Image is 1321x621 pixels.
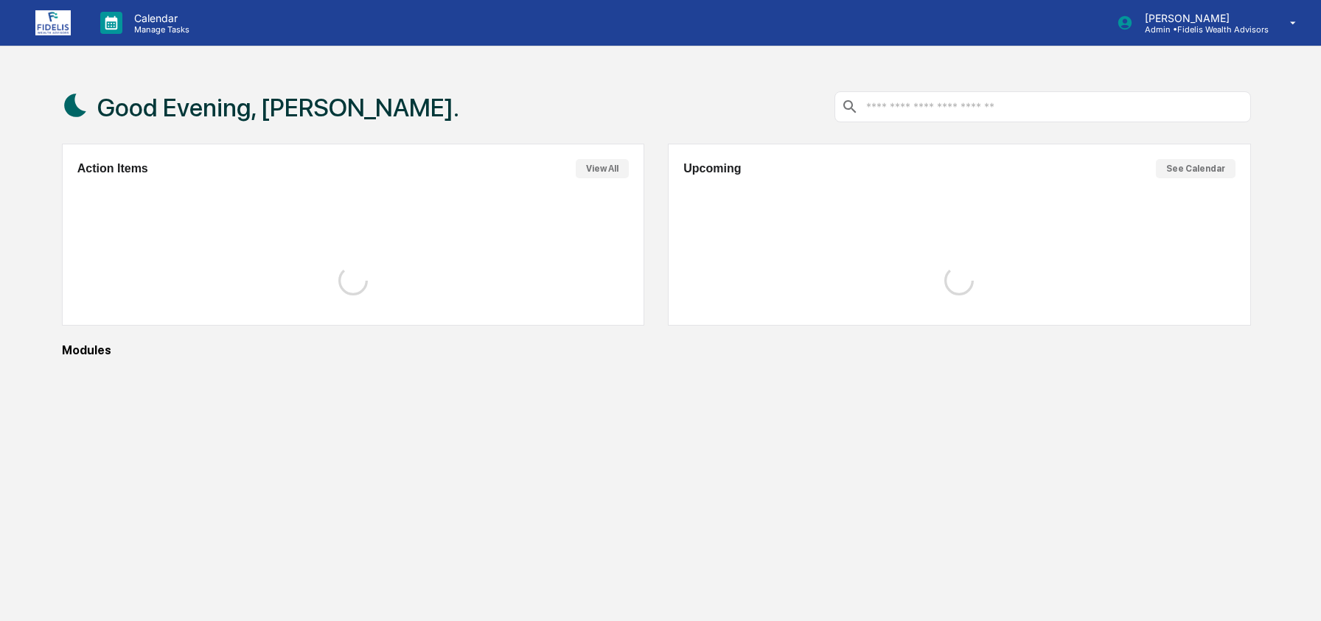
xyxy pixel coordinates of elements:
[683,162,741,175] h2: Upcoming
[1156,159,1235,178] button: See Calendar
[1133,12,1269,24] p: [PERSON_NAME]
[35,10,71,35] img: logo
[97,93,459,122] h1: Good Evening, [PERSON_NAME].
[122,12,197,24] p: Calendar
[122,24,197,35] p: Manage Tasks
[576,159,629,178] button: View All
[62,343,1251,357] div: Modules
[77,162,148,175] h2: Action Items
[1133,24,1269,35] p: Admin • Fidelis Wealth Advisors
